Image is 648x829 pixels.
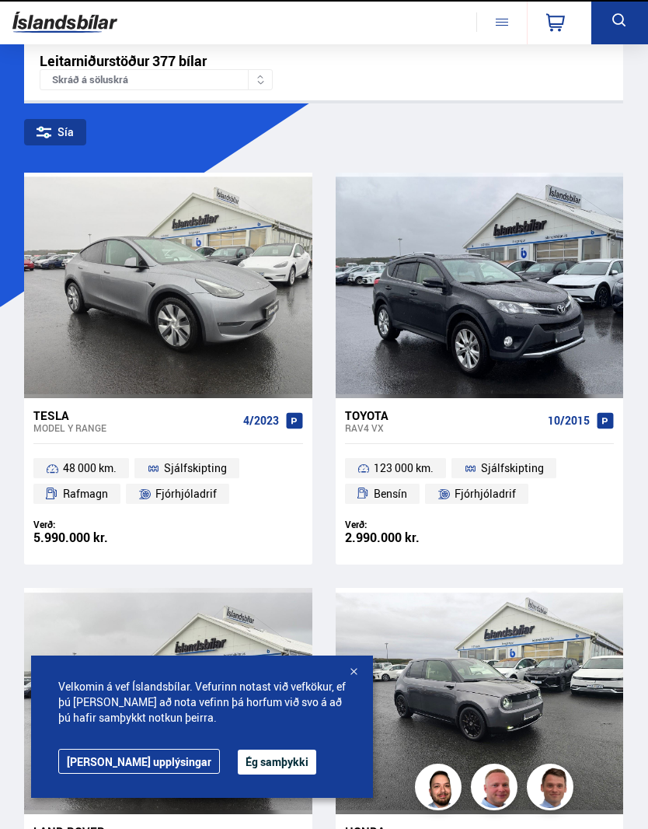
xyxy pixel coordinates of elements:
span: 48 000 km. [63,459,117,477]
a: Toyota RAV4 VX 10/2015 123 000 km. Sjálfskipting Bensín Fjórhjóladrif Verð: 2.990.000 kr. [336,398,624,565]
img: FbJEzSuNWCJXmdc-.webp [529,766,576,813]
a: [PERSON_NAME] upplýsingar [58,749,220,774]
span: 10/2015 [548,414,590,427]
a: Tesla Model Y RANGE 4/2023 48 000 km. Sjálfskipting Rafmagn Fjórhjóladrif Verð: 5.990.000 kr. [24,398,312,565]
div: Toyota [345,408,542,422]
div: 5.990.000 kr. [33,531,168,544]
img: siFngHWaQ9KaOqBr.png [473,766,520,813]
span: 123 000 km. [374,459,434,477]
span: Velkomin á vef Íslandsbílar. Vefurinn notast við vefkökur, ef þú [PERSON_NAME] að nota vefinn þá ... [58,679,346,726]
div: Sía [24,119,86,145]
span: Fjórhjóladrif [455,484,516,503]
span: Sjálfskipting [481,459,544,477]
div: Model Y RANGE [33,422,237,433]
span: Rafmagn [63,484,108,503]
button: Ég samþykki [238,750,316,775]
div: 2.990.000 kr. [345,531,479,544]
span: Bensín [374,484,407,503]
img: nhp88E3Fdnt1Opn2.png [417,766,464,813]
div: Skráð á söluskrá [40,69,273,90]
div: Verð: [345,519,479,530]
span: 4/2023 [243,414,279,427]
div: Verð: [33,519,168,530]
span: Sjálfskipting [164,459,227,477]
div: Tesla [33,408,237,422]
span: Fjórhjóladrif [155,484,217,503]
img: G0Ugv5HjCgRt.svg [12,5,117,39]
div: Leitarniðurstöður 377 bílar [40,53,608,69]
div: RAV4 VX [345,422,542,433]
